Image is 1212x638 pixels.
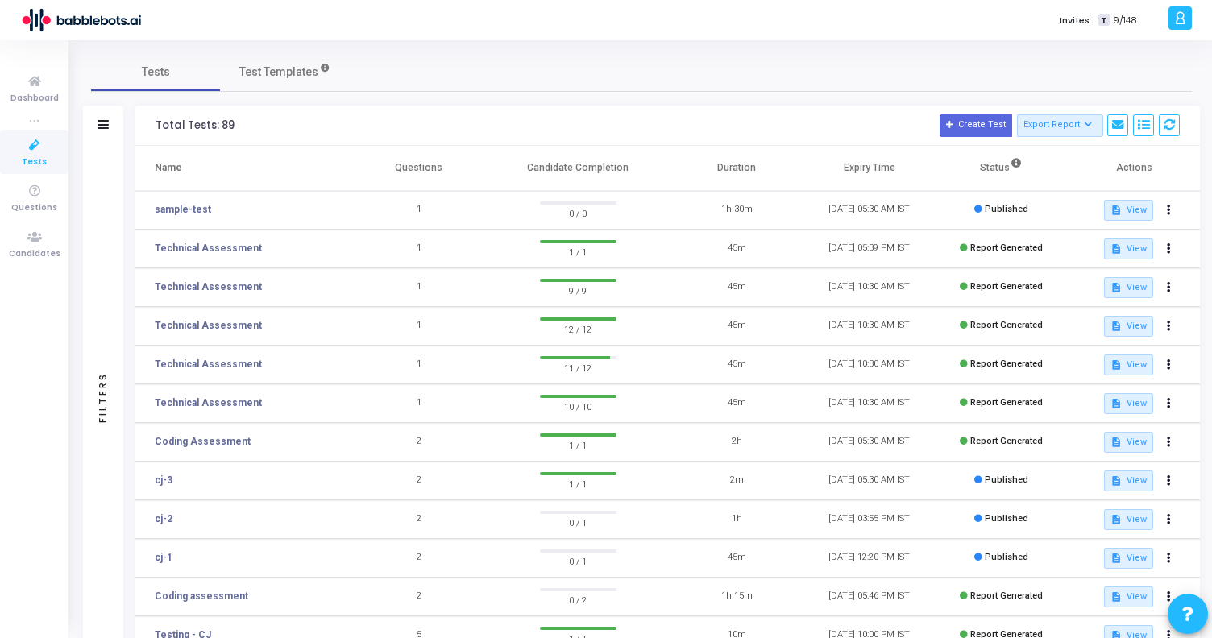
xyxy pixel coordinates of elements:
span: Report Generated [970,281,1043,292]
mat-icon: description [1110,359,1122,371]
button: View [1104,586,1153,607]
td: 2h [670,423,803,462]
a: cj-2 [155,512,172,526]
span: 1 / 1 [540,437,616,453]
td: [DATE] 05:30 AM IST [803,462,935,500]
td: 1h [670,500,803,539]
button: View [1104,548,1153,569]
button: View [1104,200,1153,221]
mat-icon: description [1110,553,1122,564]
td: 45m [670,539,803,578]
a: cj-3 [155,473,172,487]
a: Coding Assessment [155,434,251,449]
div: Total Tests: 89 [156,119,235,132]
div: Filters [96,309,110,486]
th: Questions [353,146,485,191]
mat-icon: description [1110,243,1122,255]
a: Technical Assessment [155,357,262,371]
label: Invites: [1060,14,1092,27]
a: sample-test [155,202,211,217]
mat-icon: description [1110,282,1122,293]
a: Technical Assessment [155,241,262,255]
td: 2 [353,423,485,462]
span: Published [985,552,1028,562]
span: Published [985,513,1028,524]
th: Name [135,146,353,191]
button: Export Report [1017,114,1103,137]
span: 0 / 2 [540,591,616,607]
td: 1 [353,230,485,268]
span: Report Generated [970,397,1043,408]
span: 10 / 10 [540,398,616,414]
span: 9 / 9 [540,282,616,298]
th: Duration [670,146,803,191]
span: Questions [11,201,57,215]
td: [DATE] 10:30 AM IST [803,346,935,384]
button: View [1104,316,1153,337]
span: 11 / 12 [540,359,616,375]
img: logo [20,4,141,36]
td: 1 [353,346,485,384]
td: 2 [353,578,485,616]
td: 1 [353,191,485,230]
span: Report Generated [970,436,1043,446]
td: 1 [353,384,485,423]
button: View [1104,393,1153,414]
td: [DATE] 05:46 PM IST [803,578,935,616]
td: 45m [670,268,803,307]
span: Published [985,204,1028,214]
button: View [1104,432,1153,453]
td: [DATE] 10:30 AM IST [803,307,935,346]
mat-icon: description [1110,398,1122,409]
td: 2 [353,462,485,500]
a: Technical Assessment [155,280,262,294]
button: View [1104,354,1153,375]
td: 1 [353,307,485,346]
span: Candidates [9,247,60,261]
a: Technical Assessment [155,396,262,410]
th: Status [936,146,1068,191]
button: View [1104,509,1153,530]
span: 0 / 1 [540,553,616,569]
button: View [1104,470,1153,491]
td: 2m [670,462,803,500]
td: 1h 15m [670,578,803,616]
mat-icon: description [1110,475,1122,487]
span: 1 / 1 [540,475,616,491]
span: Report Generated [970,590,1043,601]
mat-icon: description [1110,321,1122,332]
td: 45m [670,230,803,268]
a: Technical Assessment [155,318,262,333]
span: Report Generated [970,358,1043,369]
span: Published [985,474,1028,485]
th: Actions [1068,146,1200,191]
span: 0 / 1 [540,514,616,530]
span: T [1098,14,1109,27]
td: [DATE] 05:39 PM IST [803,230,935,268]
td: [DATE] 05:30 AM IST [803,191,935,230]
button: Create Test [940,114,1012,137]
span: Report Generated [970,242,1043,253]
th: Expiry Time [803,146,935,191]
span: Tests [22,155,47,169]
td: 1 [353,268,485,307]
th: Candidate Completion [485,146,670,191]
mat-icon: description [1110,591,1122,603]
span: Tests [142,64,170,81]
span: Test Templates [239,64,318,81]
td: [DATE] 10:30 AM IST [803,268,935,307]
a: cj-1 [155,550,172,565]
td: [DATE] 05:30 AM IST [803,423,935,462]
td: 45m [670,346,803,384]
td: 45m [670,384,803,423]
button: View [1104,277,1153,298]
td: 2 [353,500,485,539]
mat-icon: description [1110,514,1122,525]
span: 1 / 1 [540,243,616,259]
a: Coding assessment [155,589,248,603]
td: 2 [353,539,485,578]
mat-icon: description [1110,205,1122,216]
mat-icon: description [1110,437,1122,448]
td: [DATE] 12:20 PM IST [803,539,935,578]
span: 12 / 12 [540,321,616,337]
